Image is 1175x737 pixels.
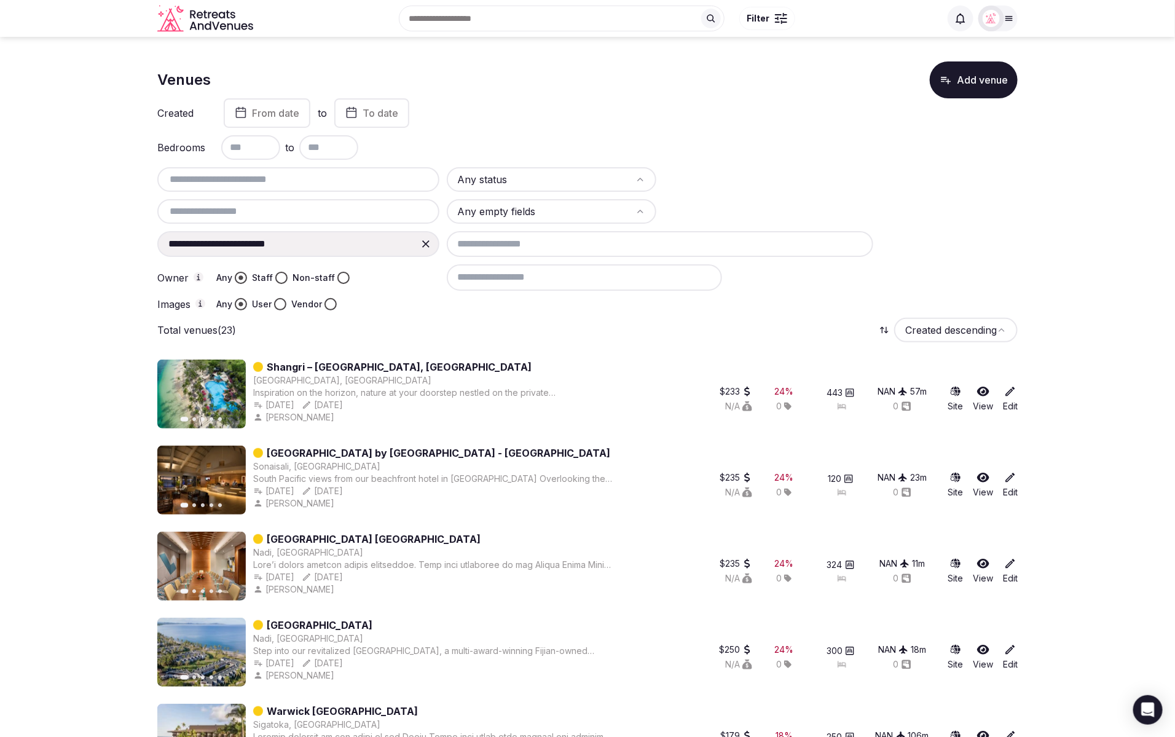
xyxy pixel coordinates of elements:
[725,572,752,585] button: N/A
[253,669,337,682] button: [PERSON_NAME]
[948,385,963,412] button: Site
[910,471,927,484] div: 23 m
[210,417,213,421] button: Go to slide 4
[252,272,273,284] label: Staff
[216,298,232,310] label: Any
[878,644,908,656] button: NAN
[252,107,299,119] span: From date
[827,559,855,571] button: 324
[878,385,908,398] button: NAN
[157,5,256,33] a: Visit the homepage
[157,618,246,687] img: Featured image for Sheraton Fiji Golf & Beach Resort
[253,387,613,399] div: Inspiration on the horizon, nature at your doorstep nestled on the private [GEOGRAPHIC_DATA], [GE...
[910,471,927,484] button: 23m
[720,558,752,570] button: $235
[973,385,993,412] a: View
[181,675,189,680] button: Go to slide 1
[719,644,752,656] button: $250
[302,657,343,669] button: [DATE]
[973,471,993,499] a: View
[210,589,213,593] button: Go to slide 4
[252,298,272,310] label: User
[930,61,1018,98] button: Add venue
[267,446,610,460] a: [GEOGRAPHIC_DATA] by [GEOGRAPHIC_DATA] - [GEOGRAPHIC_DATA]
[253,374,431,387] button: [GEOGRAPHIC_DATA], [GEOGRAPHIC_DATA]
[181,503,189,508] button: Go to slide 1
[878,471,908,484] div: NAN
[827,387,843,399] span: 443
[218,676,222,679] button: Go to slide 5
[775,558,794,570] div: 24 %
[363,107,398,119] span: To date
[253,583,337,596] button: [PERSON_NAME]
[911,644,926,656] button: 18m
[879,558,910,570] button: NAN
[775,471,794,484] button: 24%
[157,5,256,33] svg: Retreats and Venues company logo
[201,417,205,421] button: Go to slide 3
[253,657,294,669] button: [DATE]
[302,485,343,497] div: [DATE]
[195,299,205,309] button: Images
[253,460,380,473] button: Sonaisali, [GEOGRAPHIC_DATA]
[725,486,752,499] div: N/A
[253,645,613,657] div: Step into our revitalized [GEOGRAPHIC_DATA], a multi-award-winning Fijian-owned resort is a conve...
[776,658,782,671] span: 0
[253,411,337,424] button: [PERSON_NAME]
[1003,644,1018,671] a: Edit
[218,589,222,593] button: Go to slide 5
[253,546,363,559] button: Nadi, [GEOGRAPHIC_DATA]
[157,323,236,337] p: Total venues (23)
[253,559,613,571] div: Lore’i dolors ametcon adipis elitseddoe. Temp inci utlaboree do mag Aliqua Enima Mini Veni Qui No...
[201,676,205,679] button: Go to slide 3
[894,658,911,671] button: 0
[827,387,855,399] button: 443
[894,486,911,499] button: 0
[291,298,322,310] label: Vendor
[157,532,246,601] img: Featured image for Crowne Plaza Fiji Nadi Bay Resort & Spa
[910,385,927,398] div: 57 m
[775,644,794,656] button: 24%
[720,385,752,398] div: $233
[253,719,380,731] div: Sigatoka, [GEOGRAPHIC_DATA]
[775,558,794,570] button: 24%
[894,400,911,412] button: 0
[267,532,481,546] a: [GEOGRAPHIC_DATA] [GEOGRAPHIC_DATA]
[911,644,926,656] div: 18 m
[334,98,409,128] button: To date
[827,645,855,657] button: 300
[720,471,752,484] button: $235
[302,399,343,411] button: [DATE]
[776,400,782,412] span: 0
[224,98,310,128] button: From date
[948,644,963,671] button: Site
[210,676,213,679] button: Go to slide 4
[828,473,841,485] span: 120
[157,143,206,152] label: Bedrooms
[210,503,213,507] button: Go to slide 4
[973,558,993,585] a: View
[253,571,294,583] div: [DATE]
[948,558,963,585] a: Site
[302,571,343,583] button: [DATE]
[201,503,205,507] button: Go to slide 3
[194,272,203,282] button: Owner
[1003,558,1018,585] a: Edit
[253,633,363,645] div: Nadi, [GEOGRAPHIC_DATA]
[948,471,963,499] a: Site
[181,417,189,422] button: Go to slide 1
[253,399,294,411] button: [DATE]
